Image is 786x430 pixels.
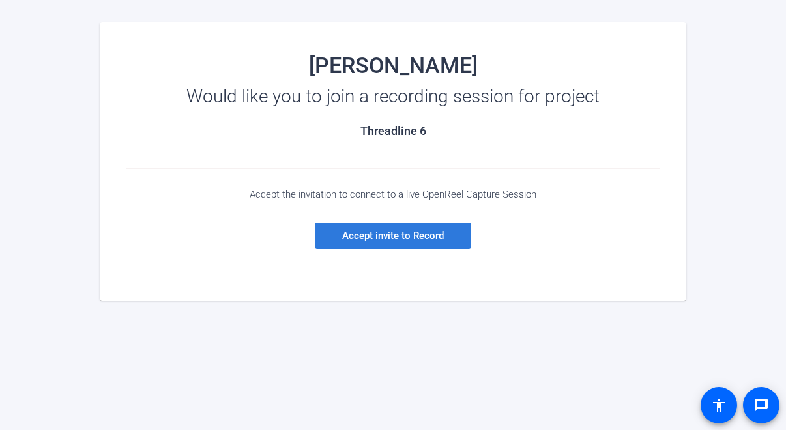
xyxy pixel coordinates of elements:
[753,397,769,413] mat-icon: message
[315,223,471,249] a: Accept invite to Record
[342,230,444,241] span: Accept invite to Record
[126,55,660,76] div: [PERSON_NAME]
[126,189,660,200] div: Accept the invitation to connect to a live OpenReel Capture Session
[711,397,727,413] mat-icon: accessibility
[126,86,660,107] div: Would like you to join a recording session for project
[126,124,660,138] h2: Threadline 6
